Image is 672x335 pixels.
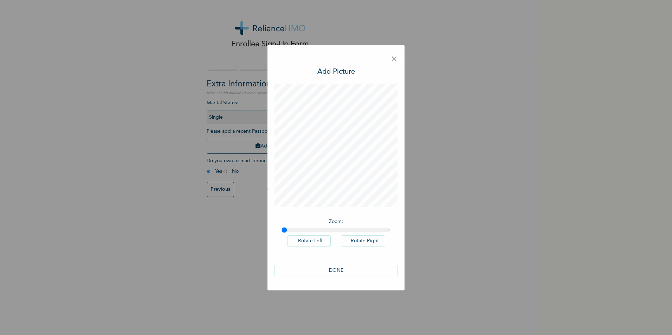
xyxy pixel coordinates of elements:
[282,218,390,225] p: Zoom :
[274,265,398,276] button: DONE
[207,129,333,157] span: Please add a recent Passport Photograph
[342,235,385,247] button: Rotate Right
[391,52,398,67] span: ×
[287,235,331,247] button: Rotate Left
[317,67,355,77] h3: Add Picture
